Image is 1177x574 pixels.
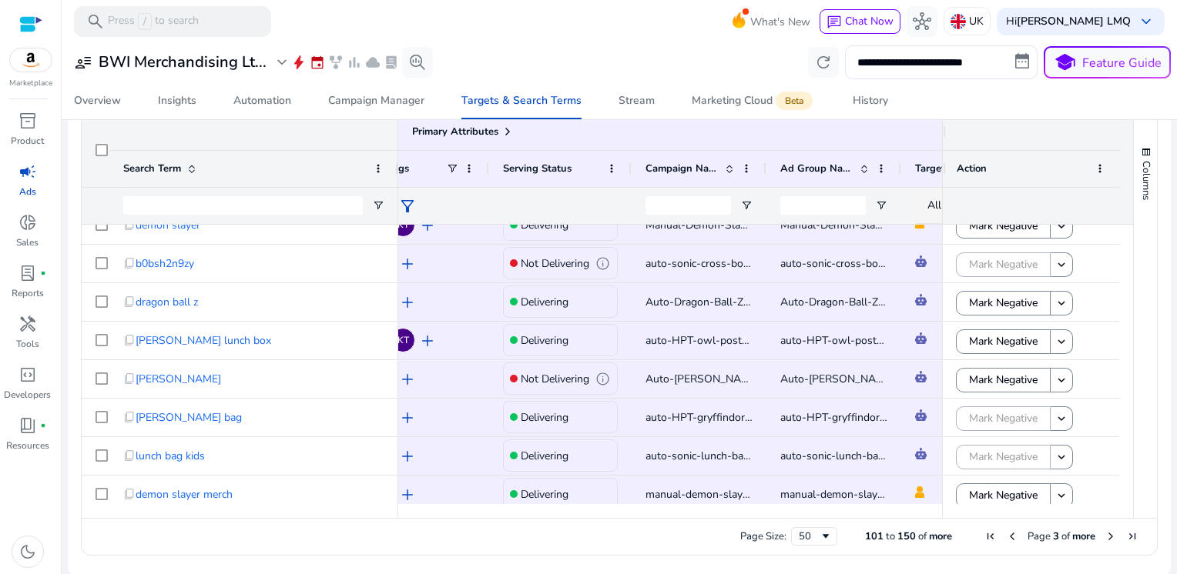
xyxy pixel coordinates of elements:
[6,439,49,452] p: Resources
[646,196,731,215] input: Campaign Name Filter Input
[1054,52,1076,74] span: school
[913,12,931,31] span: hub
[123,488,136,500] span: content_copy
[619,95,655,106] div: Stream
[74,53,92,72] span: user_attributes
[897,529,916,543] span: 150
[136,402,242,433] span: [PERSON_NAME] bag
[956,291,1051,315] button: Mark Negative
[1017,14,1131,28] b: [PERSON_NAME] LMQ
[956,252,1051,277] button: Mark Negative
[123,196,363,215] input: Search Term Filter Input
[158,95,196,106] div: Insights
[1055,258,1068,272] mat-icon: keyboard_arrow_down
[40,422,46,429] span: fiber_manual_record
[123,411,136,423] span: content_copy
[9,78,52,89] p: Marketplace
[956,406,1051,431] button: Mark Negative
[418,332,437,350] span: add
[646,449,775,463] span: auto-sonic-lunch-bag-blue
[780,372,1027,386] span: Auto-[PERSON_NAME]-Premium-House-Handbag
[1139,161,1153,200] span: Columns
[136,363,221,395] span: [PERSON_NAME]
[233,95,291,106] div: Automation
[1055,412,1068,425] mat-icon: keyboard_arrow_down
[328,95,424,106] div: Campaign Manager
[521,363,589,395] p: Not Delivering
[19,185,36,199] p: Ads
[408,53,427,72] span: search_insights
[956,214,1051,239] button: Mark Negative
[18,416,37,435] span: book_4
[86,12,105,31] span: search
[692,95,816,107] div: Marketing Cloud
[384,55,399,70] span: lab_profile
[1105,530,1117,542] div: Next Page
[780,162,853,175] span: Ad Group Name
[123,257,136,269] span: content_copy
[907,6,937,37] button: hub
[740,529,786,543] div: Page Size:
[969,287,1038,319] span: Mark Negative
[387,162,409,175] span: Tags
[646,256,777,271] span: auto-sonic-cross-body-bag
[136,440,205,472] span: lunch bag kids
[1055,450,1068,464] mat-icon: keyboard_arrow_down
[808,47,839,78] button: refresh
[646,372,892,386] span: Auto-[PERSON_NAME]-Premium-House-Handbag
[1082,54,1162,72] p: Feature Guide
[927,198,941,212] span: All
[780,196,866,215] input: Ad Group Name Filter Input
[740,199,753,212] button: Open Filter Menu
[123,162,181,175] span: Search Term
[969,210,1038,242] span: Mark Negative
[791,527,837,546] div: Page Size
[951,14,966,29] img: uk.svg
[646,487,868,502] span: manual-demon-slayer-bucket-hat-phrase-KW
[918,529,927,543] span: of
[1055,373,1068,387] mat-icon: keyboard_arrow_down
[853,95,888,106] div: History
[845,14,894,28] span: Chat Now
[398,409,417,427] span: add
[780,256,912,271] span: auto-sonic-cross-body-bag
[10,48,52,72] img: amazon.svg
[40,270,46,276] span: fiber_manual_record
[956,329,1051,354] button: Mark Negative
[1055,335,1068,349] mat-icon: keyboard_arrow_down
[956,368,1051,392] button: Mark Negative
[875,199,887,212] button: Open Filter Menu
[521,440,568,472] p: Delivering
[412,125,498,138] span: Primary Attributes
[291,55,307,70] span: bolt
[136,286,198,318] span: dragon ball z
[1028,529,1051,543] span: Page
[915,162,977,175] span: Targeting Type
[123,372,136,385] span: content_copy
[780,410,952,425] span: auto-HPT-gryffindor-mini-backpack
[1137,12,1155,31] span: keyboard_arrow_down
[521,402,568,433] p: Delivering
[503,162,572,175] span: Serving Status
[123,295,136,308] span: content_copy
[1126,530,1138,542] div: Last Page
[138,13,152,30] span: /
[969,364,1038,395] span: Mark Negative
[521,479,568,510] p: Delivering
[18,264,37,282] span: lab_profile
[1044,46,1171,78] button: schoolFeature Guide
[799,529,820,543] div: 50
[273,53,291,72] span: expand_more
[1061,529,1070,543] span: of
[18,213,37,232] span: donut_small
[595,256,610,271] span: info
[750,8,810,35] span: What's New
[136,479,233,510] span: demon slayer merch
[646,333,795,348] span: auto-HPT-owl-post-lunch-bag
[521,286,568,318] p: Delivering
[1006,530,1018,542] div: Previous Page
[969,441,1038,472] span: Mark Negative
[398,293,417,312] span: add
[328,55,344,70] span: family_history
[646,162,719,175] span: Campaign Name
